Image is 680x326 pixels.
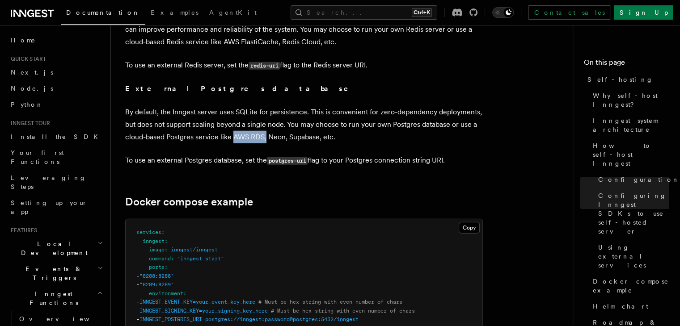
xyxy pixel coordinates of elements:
strong: External Postgres database [125,84,361,93]
code: postgres-uri [267,157,308,165]
span: - [136,299,139,305]
span: Using external services [598,243,669,270]
p: To use an external Postgres database, set the flag to your Postgres connection string URI. [125,154,483,167]
button: Local Development [7,236,105,261]
span: - [136,281,139,288]
span: "8288:8288" [139,273,174,279]
span: inngest [143,238,165,244]
span: INNGEST_EVENT_KEY=your_event_key_here [139,299,255,305]
span: inngest/inngest [171,247,218,253]
a: Examples [145,3,204,24]
span: Features [7,227,37,234]
a: Configuring Inngest SDKs to use self-hosted server [595,188,669,239]
span: environment [149,290,183,297]
span: "8289:8289" [139,281,174,288]
h4: On this page [584,57,669,71]
span: services [136,229,161,235]
span: INNGEST_SIGNING_KEY=your_signing_key_here [139,308,268,314]
span: Setting up your app [11,199,88,215]
button: Inngest Functions [7,286,105,311]
a: Home [7,32,105,48]
a: Helm chart [589,298,669,314]
span: Next.js [11,69,53,76]
span: Your first Functions [11,149,64,165]
span: Configuration [598,175,680,184]
span: Self-hosting [587,75,653,84]
a: Setting up your app [7,195,105,220]
span: - [136,316,139,322]
button: Events & Triggers [7,261,105,286]
a: Install the SDK [7,129,105,145]
span: Inngest tour [7,120,50,127]
span: Node.js [11,85,53,92]
span: Docker compose example [593,277,669,295]
a: Your first Functions [7,145,105,170]
span: : [165,238,168,244]
span: Documentation [66,9,140,16]
a: Self-hosting [584,71,669,88]
a: Using external services [595,239,669,273]
span: INNGEST_POSTGRES_URI=postgres://inngest:password@postgres:5432/inngest [139,316,359,322]
span: Helm chart [593,302,648,311]
a: Why self-host Inngest? [589,88,669,113]
span: : [165,264,168,270]
span: Inngest Functions [7,289,97,307]
a: Docker compose example [125,196,253,208]
span: Leveraging Steps [11,174,86,190]
span: Python [11,101,43,108]
span: # Must be hex string with even number of chars [271,308,415,314]
span: Inngest system architecture [593,116,669,134]
code: redis-uri [249,62,280,70]
p: By default, the Inngest server uses SQLite for persistence. This is convenient for zero-dependenc... [125,106,483,143]
span: How to self-host Inngest [593,141,669,168]
a: AgentKit [204,3,262,24]
a: Node.js [7,80,105,96]
span: # Must be hex string with even number of chars [258,299,402,305]
button: Search...Ctrl+K [291,5,437,20]
a: Python [7,96,105,113]
span: Home [11,36,36,45]
span: Why self-host Inngest? [593,91,669,109]
span: Configuring Inngest SDKs to use self-hosted server [598,191,669,236]
span: "inngest start" [177,255,224,262]
span: Events & Triggers [7,264,97,282]
a: Documentation [61,3,145,25]
p: To use an external Redis server, set the flag to the Redis server URI. [125,59,483,72]
span: Local Development [7,239,97,257]
span: - [136,273,139,279]
span: ports [149,264,165,270]
a: Sign Up [614,5,673,20]
button: Copy [459,222,480,234]
a: Leveraging Steps [7,170,105,195]
span: command [149,255,171,262]
span: : [161,229,165,235]
span: : [171,255,174,262]
a: Docker compose example [589,273,669,298]
a: Inngest system architecture [589,113,669,138]
span: - [136,308,139,314]
button: Toggle dark mode [492,7,514,18]
span: AgentKit [209,9,257,16]
span: image [149,247,165,253]
span: Examples [151,9,199,16]
span: Quick start [7,55,46,63]
a: How to self-host Inngest [589,138,669,171]
span: Install the SDK [11,133,103,140]
span: : [165,247,168,253]
span: Overview [19,315,111,322]
a: Contact sales [528,5,610,20]
span: : [183,290,186,297]
a: Next.js [7,64,105,80]
kbd: Ctrl+K [412,8,432,17]
a: Configuration [595,171,669,188]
